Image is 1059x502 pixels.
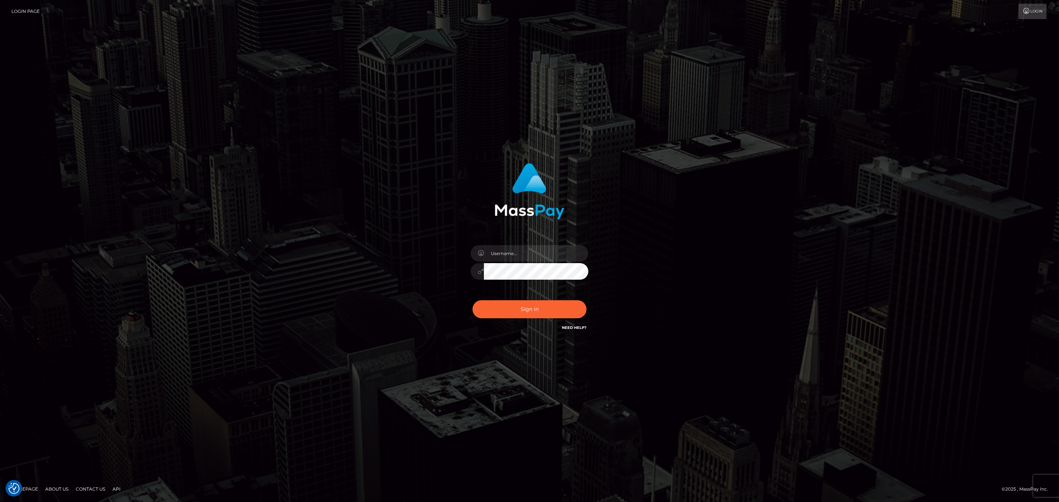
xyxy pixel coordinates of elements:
[11,4,40,19] a: Login Page
[1019,4,1046,19] a: Login
[110,483,124,495] a: API
[73,483,108,495] a: Contact Us
[1002,485,1053,493] div: © 2025 , MassPay Inc.
[495,163,564,219] img: MassPay Login
[42,483,71,495] a: About Us
[8,483,19,494] img: Revisit consent button
[8,483,41,495] a: Homepage
[484,245,588,262] input: Username...
[8,483,19,494] button: Consent Preferences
